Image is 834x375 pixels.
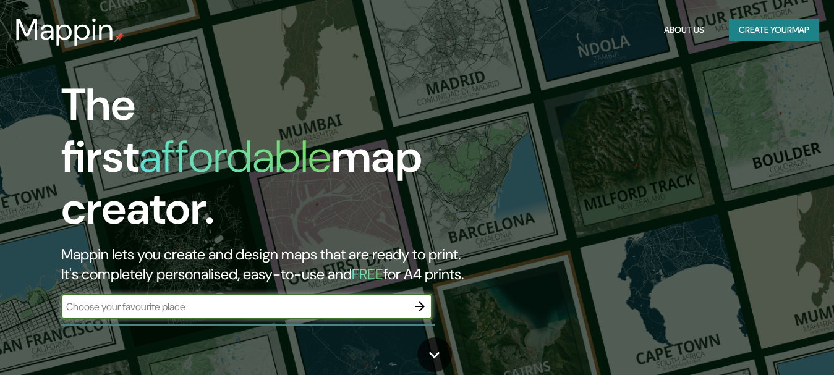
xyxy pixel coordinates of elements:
h5: FREE [352,264,383,284]
input: Choose your favourite place [61,300,407,314]
h1: affordable [139,128,331,185]
h3: Mappin [15,12,114,47]
button: Create yourmap [729,19,819,41]
button: About Us [659,19,709,41]
h1: The first map creator. [61,79,479,245]
img: mappin-pin [114,32,124,42]
h2: Mappin lets you create and design maps that are ready to print. It's completely personalised, eas... [61,245,479,284]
